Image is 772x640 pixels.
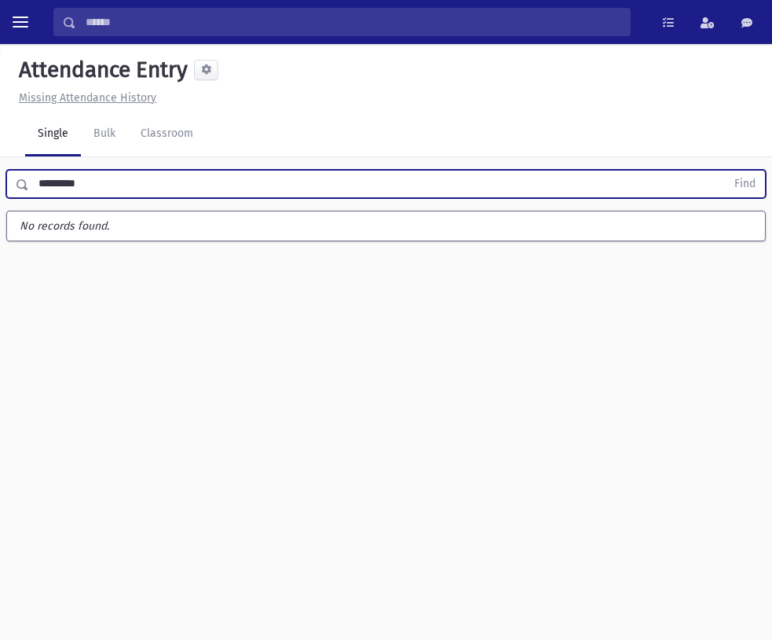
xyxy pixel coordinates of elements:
[725,171,765,197] button: Find
[7,211,765,241] label: No records found.
[76,8,630,36] input: Search
[13,57,188,83] h5: Attendance Entry
[128,112,206,156] a: Classroom
[25,112,81,156] a: Single
[13,91,156,105] a: Missing Attendance History
[19,91,156,105] u: Missing Attendance History
[81,112,128,156] a: Bulk
[6,8,35,36] button: toggle menu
